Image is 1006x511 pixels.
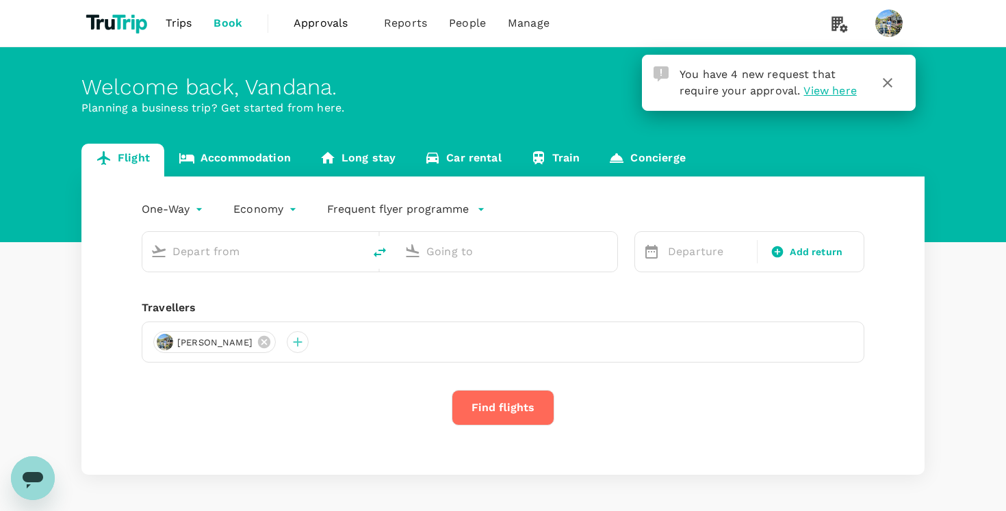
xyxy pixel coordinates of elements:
[214,15,242,31] span: Book
[363,236,396,269] button: delete
[426,241,589,262] input: Going to
[157,334,173,350] img: avatar-664abc286c9eb.jpeg
[11,456,55,500] iframe: Button to launch messaging window
[875,10,903,37] img: Vandana Purswani
[142,300,864,316] div: Travellers
[790,245,842,259] span: Add return
[354,250,357,252] button: Open
[233,198,300,220] div: Economy
[81,100,925,116] p: Planning a business trip? Get started from here.
[153,331,276,353] div: [PERSON_NAME]
[449,15,486,31] span: People
[166,15,192,31] span: Trips
[668,244,749,260] p: Departure
[81,75,925,100] div: Welcome back , Vandana .
[305,144,410,176] a: Long stay
[680,68,836,97] span: You have 4 new request that require your approval.
[172,241,335,262] input: Depart from
[327,201,469,218] p: Frequent flyer programme
[508,15,550,31] span: Manage
[327,201,485,218] button: Frequent flyer programme
[410,144,516,176] a: Car rental
[452,390,554,425] button: Find flights
[384,15,427,31] span: Reports
[516,144,595,176] a: Train
[803,84,856,97] span: View here
[294,15,362,31] span: Approvals
[81,8,155,38] img: TruTrip logo
[654,66,669,81] img: Approval Request
[608,250,610,252] button: Open
[81,144,164,176] a: Flight
[142,198,206,220] div: One-Way
[169,336,261,350] span: [PERSON_NAME]
[164,144,305,176] a: Accommodation
[594,144,699,176] a: Concierge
